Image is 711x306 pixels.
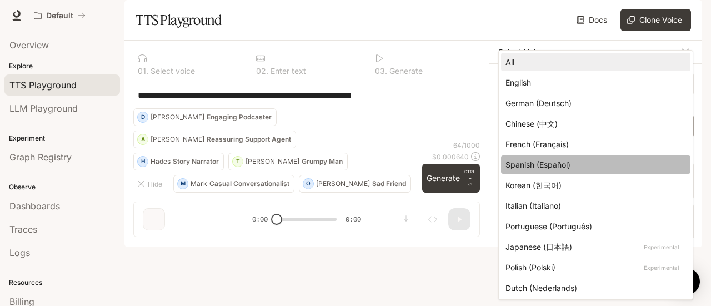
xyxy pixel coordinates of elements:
[505,118,682,129] div: Chinese (中文)
[505,282,682,294] div: Dutch (Nederlands)
[505,241,682,253] div: Japanese (日本語)
[505,97,682,109] div: German (Deutsch)
[642,263,682,273] p: Experimental
[505,220,682,232] div: Portuguese (Português)
[505,138,682,150] div: French (Français)
[505,179,682,191] div: Korean (한국어)
[505,159,682,170] div: Spanish (Español)
[505,56,682,68] div: All
[505,262,682,273] div: Polish (Polski)
[505,200,682,212] div: Italian (Italiano)
[505,77,682,88] div: English
[642,242,682,252] p: Experimental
